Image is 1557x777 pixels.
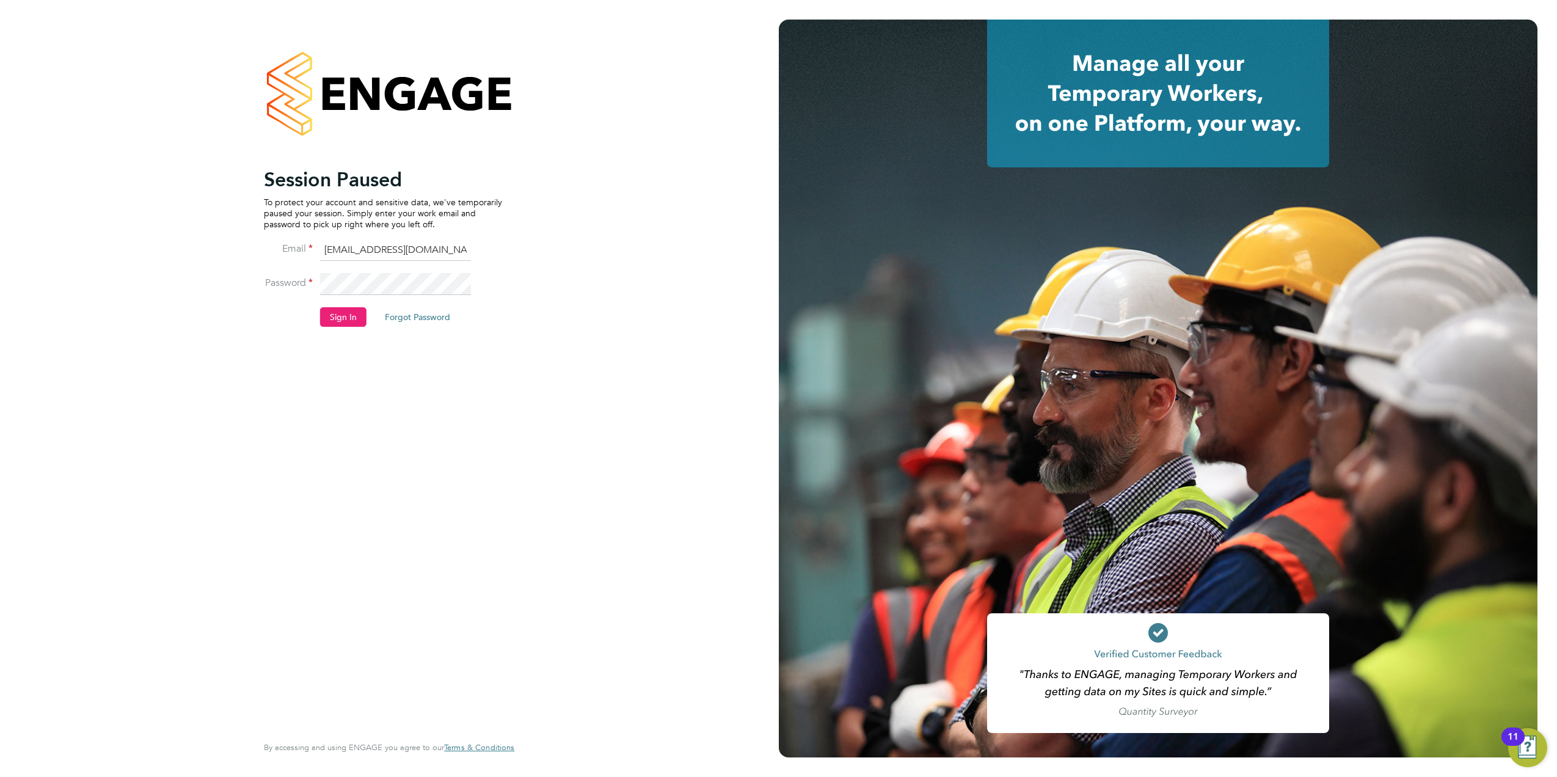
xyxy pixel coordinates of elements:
[444,743,514,753] a: Terms & Conditions
[1508,728,1547,767] button: Open Resource Center, 11 new notifications
[444,742,514,753] span: Terms & Conditions
[264,277,313,290] label: Password
[320,239,471,261] input: Enter your work email...
[264,742,514,753] span: By accessing and using ENGAGE you agree to our
[375,307,460,327] button: Forgot Password
[320,307,366,327] button: Sign In
[1508,737,1519,753] div: 11
[264,197,502,230] p: To protect your account and sensitive data, we've temporarily paused your session. Simply enter y...
[264,243,313,255] label: Email
[264,167,502,192] h2: Session Paused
